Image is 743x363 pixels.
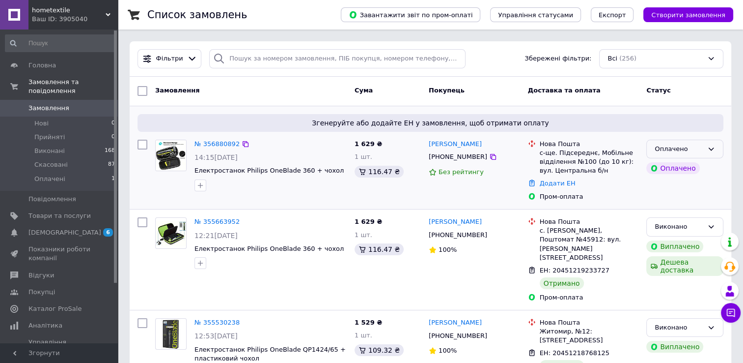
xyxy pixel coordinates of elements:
span: 14:15[DATE] [194,153,238,161]
input: Пошук [5,34,116,52]
span: Повідомлення [28,195,76,204]
div: Пром-оплата [540,192,639,201]
img: Фото товару [161,319,180,349]
div: Виплачено [646,241,703,252]
span: 1 629 ₴ [355,218,382,225]
span: 1 шт. [355,231,372,239]
div: Виконано [655,222,703,232]
div: 116.47 ₴ [355,166,404,178]
span: Управління сайтом [28,338,91,356]
span: 1 529 ₴ [355,319,382,326]
span: (256) [619,55,636,62]
span: Без рейтингу [439,168,484,176]
button: Управління статусами [490,7,581,22]
span: Збережені фільтри: [524,54,591,63]
a: [PERSON_NAME] [429,217,482,227]
h1: Список замовлень [147,9,247,21]
span: 1 [111,175,115,183]
a: Електростанок Philips OneBlade 360 + чохол [194,245,344,252]
a: [PERSON_NAME] [429,140,482,149]
span: 1 шт. [355,332,372,339]
a: Фото товару [155,140,187,171]
div: [PHONE_NUMBER] [427,330,489,342]
div: с. [PERSON_NAME], Поштомат №45912: вул. [PERSON_NAME][STREET_ADDRESS] [540,226,639,262]
span: 6 [103,228,113,237]
button: Експорт [591,7,634,22]
div: [PHONE_NUMBER] [427,151,489,163]
span: Фільтри [156,54,183,63]
a: [PERSON_NAME] [429,318,482,328]
div: Нова Пошта [540,140,639,149]
span: 87 [108,160,115,169]
span: Замовлення [28,104,69,113]
span: Експорт [599,11,626,19]
div: [PHONE_NUMBER] [427,229,489,242]
div: Отримано [540,277,584,289]
a: Електростанок Philips OneBlade QP1424/65 + пластиковий чохол [194,346,346,363]
span: Покупці [28,288,55,297]
span: Згенеруйте або додайте ЕН у замовлення, щоб отримати оплату [141,118,719,128]
button: Завантажити звіт по пром-оплаті [341,7,480,22]
span: Товари та послуги [28,212,91,220]
a: № 356880892 [194,140,240,148]
span: Показники роботи компанії [28,245,91,263]
button: Чат з покупцем [721,303,741,323]
span: 100% [439,347,457,354]
img: Фото товару [156,221,186,246]
span: Замовлення [155,87,199,94]
div: Виконано [655,323,703,333]
span: Скасовані [34,160,68,169]
span: Статус [646,87,671,94]
input: Пошук за номером замовлення, ПІБ покупця, номером телефону, Email, номером накладної [209,49,465,68]
div: Ваш ID: 3905040 [32,15,118,24]
span: Нові [34,119,49,128]
span: 168 [105,147,115,155]
span: ЕН: 20451218768125 [540,349,609,357]
a: Фото товару [155,217,187,249]
span: Cума [355,87,373,94]
span: Всі [607,54,617,63]
span: ЕН: 20451219233727 [540,267,609,274]
span: 12:53[DATE] [194,332,238,340]
div: Пром-оплата [540,293,639,302]
a: Фото товару [155,318,187,350]
span: [DEMOGRAPHIC_DATA] [28,228,101,237]
div: 116.47 ₴ [355,243,404,255]
span: Доставка та оплата [528,87,601,94]
span: 0 [111,133,115,142]
span: Відгуки [28,271,54,280]
span: Покупець [429,87,465,94]
span: Оплачені [34,175,65,183]
span: Головна [28,61,56,70]
a: № 355663952 [194,218,240,225]
div: Виплачено [646,341,703,353]
span: Замовлення та повідомлення [28,78,118,95]
button: Створити замовлення [643,7,733,22]
img: Фото товару [156,140,186,171]
span: Аналітика [28,321,62,330]
div: Житомир, №12: [STREET_ADDRESS] [540,327,639,345]
span: Каталог ProSale [28,304,82,313]
div: 109.32 ₴ [355,344,404,356]
div: Оплачено [655,144,703,154]
span: 12:21[DATE] [194,232,238,240]
span: 1 шт. [355,153,372,160]
span: Виконані [34,147,65,155]
div: с-ще. Підсереднє, Мобільне відділення №100 (до 10 кг): вул. Центральна б/н [540,149,639,176]
div: Нова Пошта [540,217,639,226]
span: 100% [439,246,457,253]
span: 0 [111,119,115,128]
span: Створити замовлення [651,11,725,19]
span: hometextile [32,6,106,15]
span: Управління статусами [498,11,573,19]
span: 1 629 ₴ [355,140,382,148]
a: Додати ЕН [540,180,576,187]
a: Створити замовлення [633,11,733,18]
div: Нова Пошта [540,318,639,327]
span: Завантажити звіт по пром-оплаті [349,10,472,19]
span: Прийняті [34,133,65,142]
a: Електростанок Philips OneBlade 360 + чохол [194,167,344,174]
